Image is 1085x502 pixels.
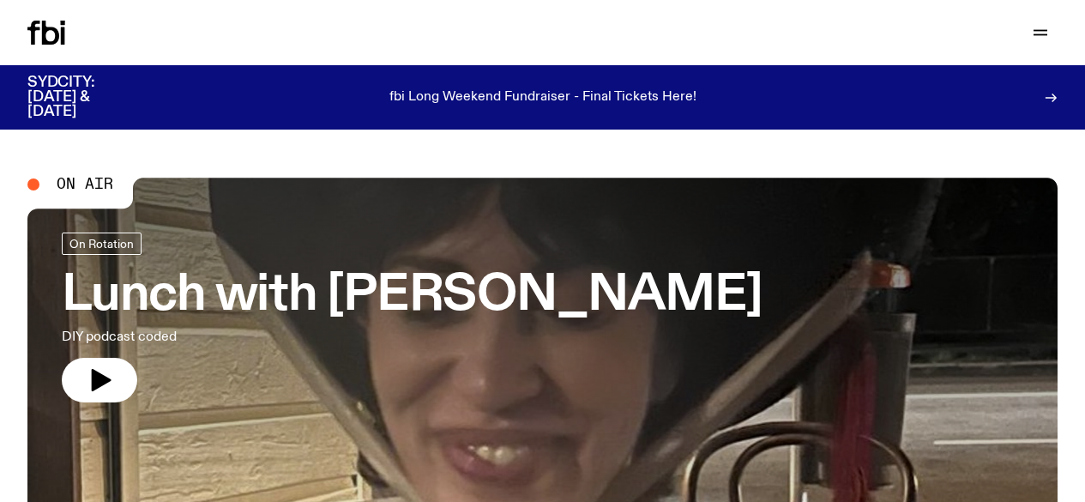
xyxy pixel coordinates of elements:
p: DIY podcast coded [62,327,501,348]
p: fbi Long Weekend Fundraiser - Final Tickets Here! [389,90,696,106]
span: On Air [57,177,113,192]
span: On Rotation [69,238,134,251]
h3: Lunch with [PERSON_NAME] [62,272,763,320]
a: On Rotation [62,233,142,255]
h3: SYDCITY: [DATE] & [DATE] [27,76,137,119]
a: Lunch with [PERSON_NAME]DIY podcast coded [62,233,763,402]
